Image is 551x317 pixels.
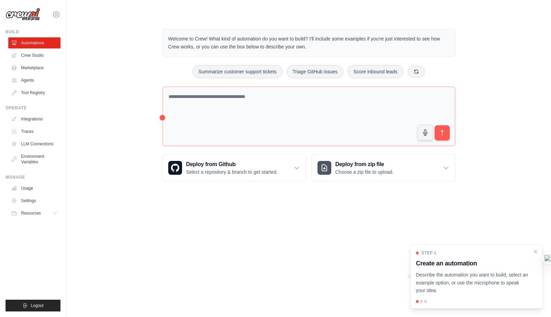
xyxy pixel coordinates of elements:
[8,114,60,125] a: Integrations
[8,50,60,61] a: Crew Studio
[8,126,60,137] a: Traces
[416,271,529,295] p: Describe the automation you want to build, select an example option, or use the microphone to spe...
[516,284,551,317] iframe: Chat Widget
[421,250,436,256] span: Step 1
[287,65,343,78] button: Triage GitHub issues
[416,259,529,268] h3: Create an automation
[21,210,41,216] span: Resources
[8,62,60,73] a: Marketplace
[6,29,60,35] div: Build
[8,138,60,150] a: LLM Connections
[348,65,403,78] button: Score inbound leads
[8,183,60,194] a: Usage
[8,151,60,167] a: Environment Variables
[8,195,60,206] a: Settings
[8,208,60,219] button: Resources
[6,300,60,311] button: Logout
[186,169,278,175] p: Select a repository & branch to get started.
[6,105,60,111] div: Operate
[6,8,40,21] img: Logo
[8,87,60,98] a: Tool Registry
[6,174,60,180] div: Manage
[335,169,394,175] p: Choose a zip file to upload.
[192,65,282,78] button: Summarize customer support tickets
[186,160,278,169] h3: Deploy from Github
[533,249,538,254] button: Close walkthrough
[168,35,449,51] p: Welcome to Crew! What kind of automation do you want to build? I'll include some examples if you'...
[8,75,60,86] a: Agents
[8,37,60,48] a: Automations
[335,160,394,169] h3: Deploy from zip file
[31,303,44,308] span: Logout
